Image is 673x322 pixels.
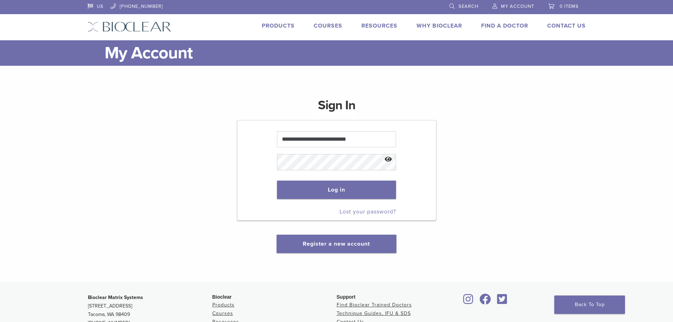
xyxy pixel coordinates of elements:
strong: Bioclear Matrix Systems [88,294,143,300]
a: Bioclear [461,298,476,305]
button: Show password [381,151,396,169]
a: Bioclear [477,298,494,305]
a: Register a new account [303,240,370,247]
span: Bioclear [212,294,232,300]
a: Products [212,302,235,308]
span: Support [337,294,356,300]
span: 0 items [560,4,579,9]
span: Search [459,4,478,9]
a: Resources [361,22,397,29]
h1: Sign In [318,97,355,119]
a: Courses [314,22,342,29]
a: Find Bioclear Trained Doctors [337,302,412,308]
a: Find A Doctor [481,22,528,29]
a: Products [262,22,295,29]
a: Technique Guides, IFU & SDS [337,310,411,316]
a: Why Bioclear [417,22,462,29]
span: My Account [501,4,534,9]
button: Register a new account [277,235,396,253]
a: Bioclear [495,298,510,305]
a: Lost your password? [340,208,396,215]
button: Log in [277,181,396,199]
a: Back To Top [554,295,625,314]
a: Contact Us [547,22,586,29]
img: Bioclear [88,22,171,32]
h1: My Account [105,40,586,66]
a: Courses [212,310,233,316]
